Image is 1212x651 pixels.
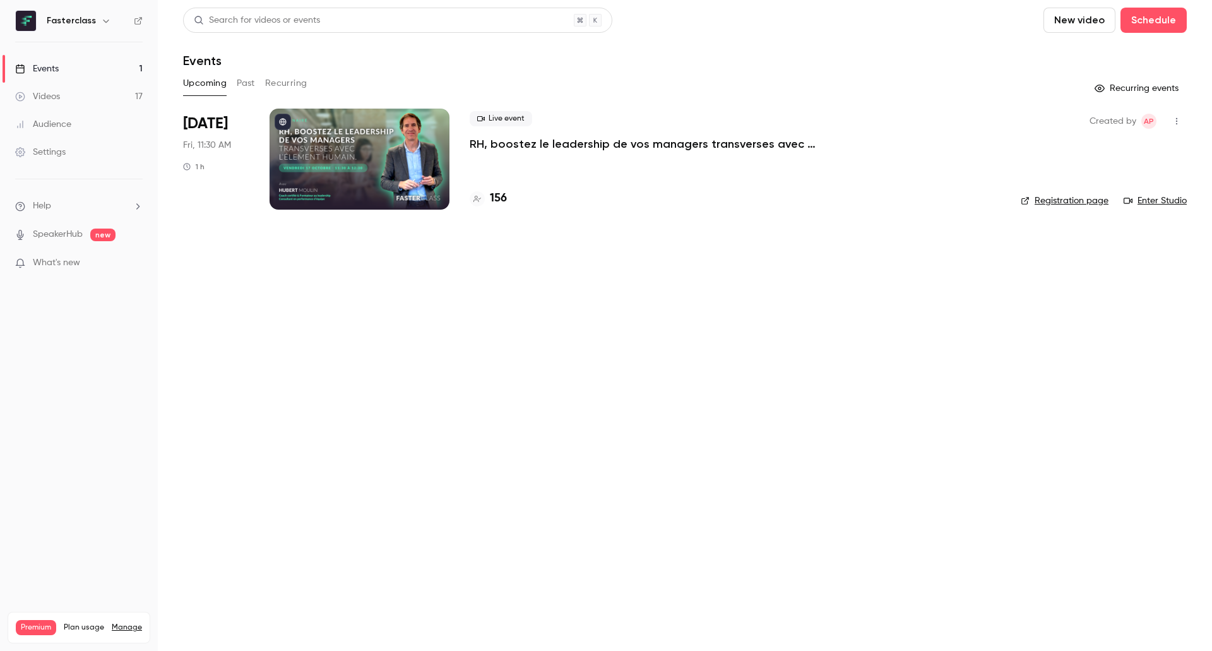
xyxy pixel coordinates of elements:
[15,146,66,158] div: Settings
[15,200,143,213] li: help-dropdown-opener
[128,258,143,269] iframe: Noticeable Trigger
[64,623,104,633] span: Plan usage
[33,228,83,241] a: SpeakerHub
[16,620,56,635] span: Premium
[470,190,507,207] a: 156
[470,111,532,126] span: Live event
[1089,78,1187,99] button: Recurring events
[1090,114,1136,129] span: Created by
[15,63,59,75] div: Events
[490,190,507,207] h4: 156
[1124,194,1187,207] a: Enter Studio
[1120,8,1187,33] button: Schedule
[1141,114,1156,129] span: Amory Panné
[47,15,96,27] h6: Fasterclass
[112,623,142,633] a: Manage
[194,14,320,27] div: Search for videos or events
[183,139,231,152] span: Fri, 11:30 AM
[1021,194,1108,207] a: Registration page
[15,118,71,131] div: Audience
[33,200,51,213] span: Help
[183,73,227,93] button: Upcoming
[1144,114,1154,129] span: AP
[183,53,222,68] h1: Events
[33,256,80,270] span: What's new
[16,11,36,31] img: Fasterclass
[183,109,249,210] div: Oct 17 Fri, 11:30 AM (Europe/Paris)
[183,162,205,172] div: 1 h
[15,90,60,103] div: Videos
[1043,8,1115,33] button: New video
[265,73,307,93] button: Recurring
[470,136,848,152] a: RH, boostez le leadership de vos managers transverses avec l’Élement Humain.
[90,229,116,241] span: new
[183,114,228,134] span: [DATE]
[237,73,255,93] button: Past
